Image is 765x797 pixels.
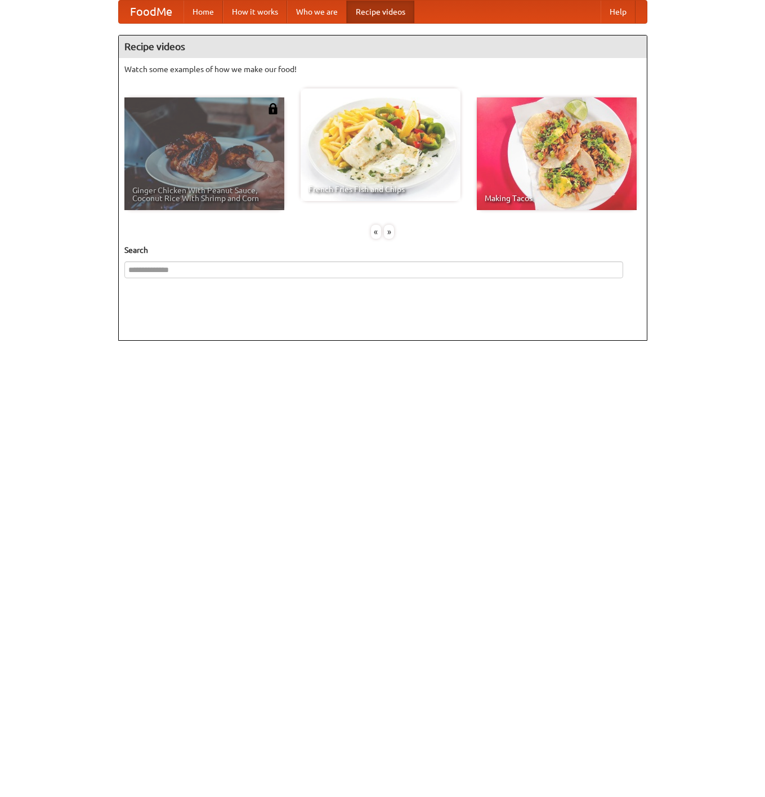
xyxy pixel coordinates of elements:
[371,225,381,239] div: «
[267,103,279,114] img: 483408.png
[384,225,394,239] div: »
[477,97,637,210] a: Making Tacos
[124,64,641,75] p: Watch some examples of how we make our food!
[601,1,636,23] a: Help
[485,194,629,202] span: Making Tacos
[347,1,414,23] a: Recipe videos
[301,88,460,201] a: French Fries Fish and Chips
[184,1,223,23] a: Home
[124,244,641,256] h5: Search
[287,1,347,23] a: Who we are
[308,185,453,193] span: French Fries Fish and Chips
[119,35,647,58] h4: Recipe videos
[223,1,287,23] a: How it works
[119,1,184,23] a: FoodMe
